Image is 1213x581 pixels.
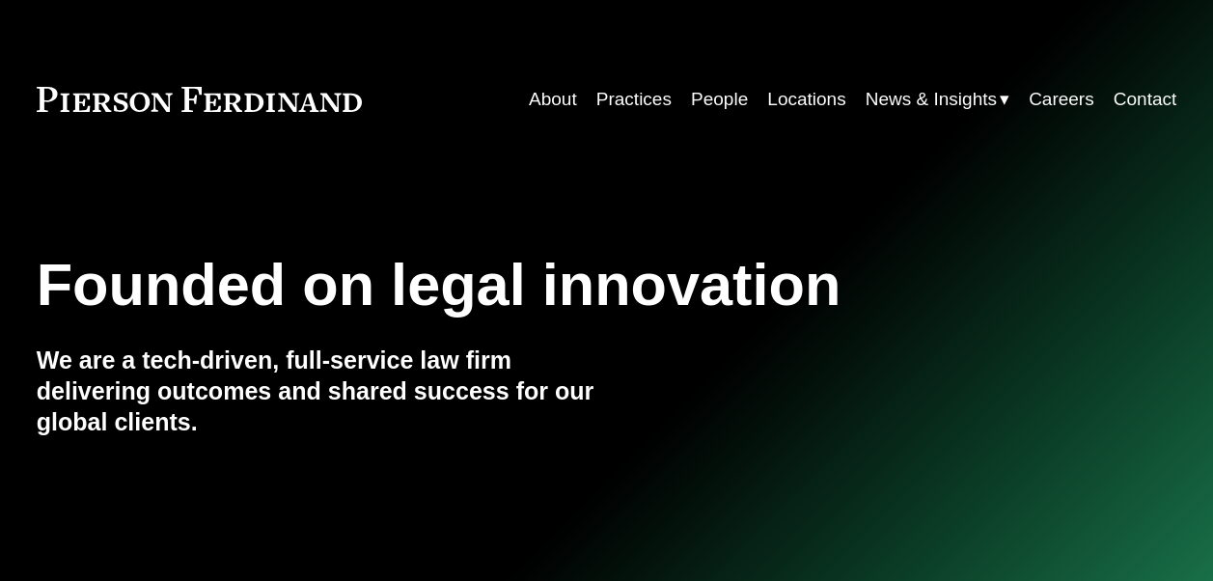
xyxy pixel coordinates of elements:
[866,81,1009,118] a: folder dropdown
[1029,81,1094,118] a: Careers
[1114,81,1176,118] a: Contact
[529,81,577,118] a: About
[37,251,987,318] h1: Founded on legal innovation
[691,81,748,118] a: People
[767,81,845,118] a: Locations
[866,83,997,116] span: News & Insights
[37,346,607,437] h4: We are a tech-driven, full-service law firm delivering outcomes and shared success for our global...
[596,81,672,118] a: Practices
